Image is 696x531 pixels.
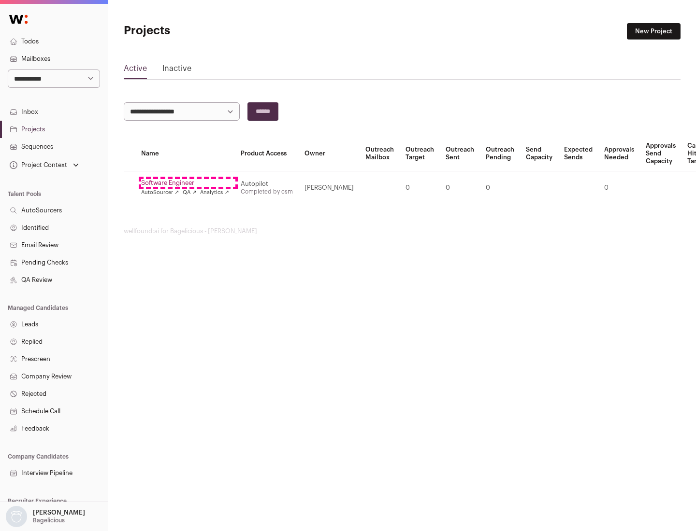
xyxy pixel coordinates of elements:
[520,136,558,171] th: Send Capacity
[135,136,235,171] th: Name
[400,136,440,171] th: Outreach Target
[6,506,27,527] img: nopic.png
[299,171,360,205] td: [PERSON_NAME]
[8,158,81,172] button: Open dropdown
[440,136,480,171] th: Outreach Sent
[162,63,191,78] a: Inactive
[299,136,360,171] th: Owner
[235,136,299,171] th: Product Access
[124,63,147,78] a: Active
[124,227,681,235] footer: wellfound:ai for Bagelicious - [PERSON_NAME]
[141,179,229,187] a: Software Engineer
[141,189,179,196] a: AutoSourcer ↗
[4,10,33,29] img: Wellfound
[33,509,85,517] p: [PERSON_NAME]
[241,189,293,195] a: Completed by csm
[480,136,520,171] th: Outreach Pending
[124,23,309,39] h1: Projects
[8,161,67,169] div: Project Context
[598,171,640,205] td: 0
[183,189,196,196] a: QA ↗
[33,517,65,524] p: Bagelicious
[400,171,440,205] td: 0
[200,189,229,196] a: Analytics ↗
[480,171,520,205] td: 0
[640,136,681,171] th: Approvals Send Capacity
[598,136,640,171] th: Approvals Needed
[241,180,293,188] div: Autopilot
[440,171,480,205] td: 0
[627,23,681,40] a: New Project
[558,136,598,171] th: Expected Sends
[360,136,400,171] th: Outreach Mailbox
[4,506,87,527] button: Open dropdown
